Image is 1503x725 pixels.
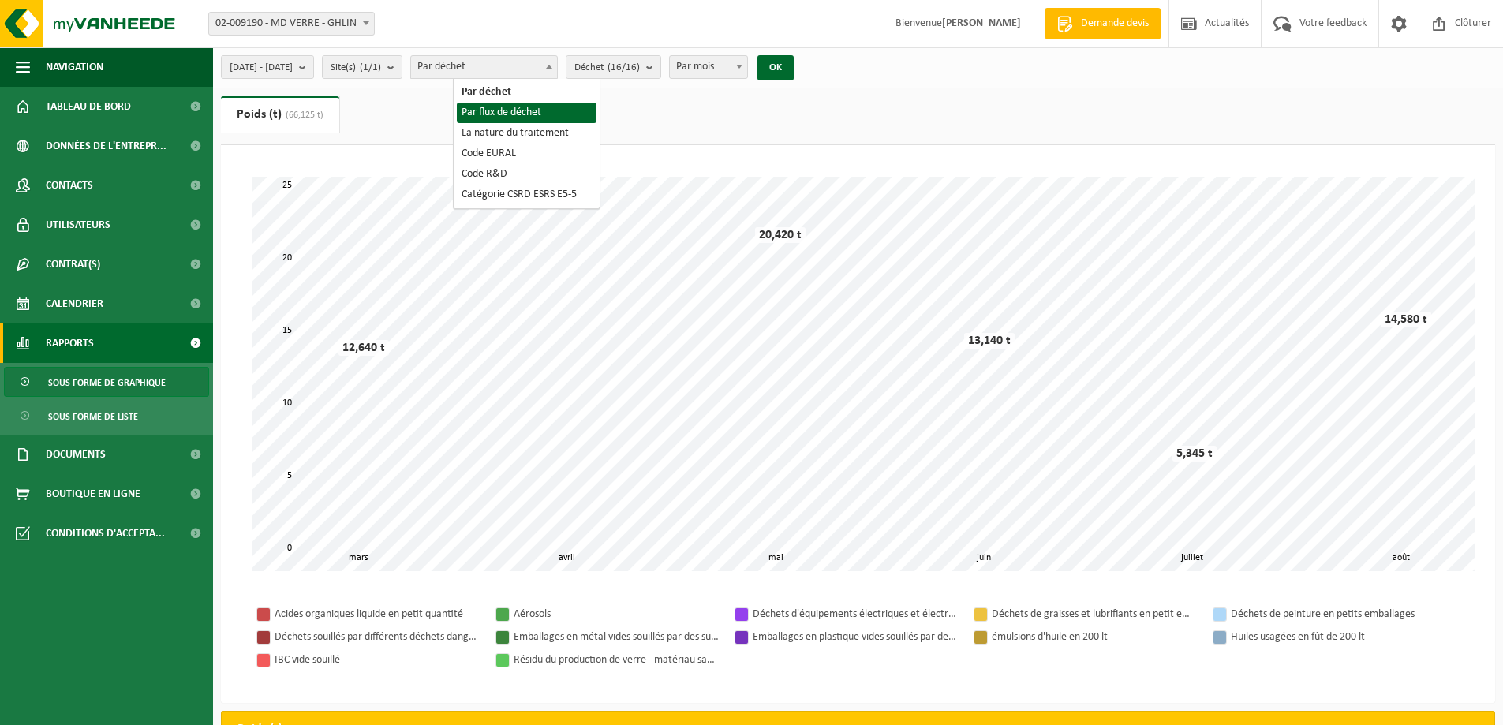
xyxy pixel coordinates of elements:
span: Par mois [669,55,748,79]
span: Déchet [574,56,640,80]
div: 14,580 t [1381,312,1431,327]
div: 5,345 t [1172,446,1217,462]
div: Déchets de peinture en petits emballages [1231,604,1436,624]
div: 20,420 t [755,227,806,243]
div: Acides organiques liquide en petit quantité [275,604,480,624]
a: Poids (t) [221,96,339,133]
count: (1/1) [360,62,381,73]
span: Par déchet [411,56,557,78]
span: Par mois [670,56,747,78]
button: Déchet(16/16) [566,55,661,79]
span: 02-009190 - MD VERRE - GHLIN [209,13,374,35]
li: Par flux de déchet [457,103,596,123]
div: 13,140 t [964,333,1015,349]
button: Site(s)(1/1) [322,55,402,79]
span: Sous forme de liste [48,402,138,432]
div: Déchets souillés par différents déchets dangereux [275,627,480,647]
li: Code EURAL [457,144,596,164]
li: Code R&D [457,164,596,185]
li: La nature du traitement [457,123,596,144]
span: Navigation [46,47,103,87]
a: Sous forme de graphique [4,367,209,397]
div: Résidu du production de verre - matériau sableux contenant une quantité limitée de verre [514,650,719,670]
span: Données de l'entrepr... [46,126,166,166]
div: Huiles usagées en fût de 200 lt [1231,627,1436,647]
span: Utilisateurs [46,205,110,245]
div: Emballages en plastique vides souillés par des substances dangereuses [753,627,958,647]
div: Déchets d'équipements électriques et électroniques - Sans tubes cathodiques [753,604,958,624]
a: Demande devis [1045,8,1161,39]
div: Aérosols [514,604,719,624]
li: Catégorie CSRD ESRS E5-5 [457,185,596,205]
span: Par déchet [410,55,558,79]
div: 12,640 t [338,340,389,356]
span: Documents [46,435,106,474]
div: Emballages en métal vides souillés par des substances dangereuses [514,627,719,647]
span: Calendrier [46,284,103,323]
div: IBC vide souillé [275,650,480,670]
div: émulsions d'huile en 200 lt [992,627,1197,647]
span: 02-009190 - MD VERRE - GHLIN [208,12,375,36]
count: (16/16) [608,62,640,73]
span: Rapports [46,323,94,363]
span: (66,125 t) [282,110,323,120]
button: OK [757,55,794,80]
span: Contrat(s) [46,245,100,284]
span: Sous forme de graphique [48,368,166,398]
span: Tableau de bord [46,87,131,126]
span: Boutique en ligne [46,474,140,514]
span: Conditions d'accepta... [46,514,165,553]
span: Site(s) [331,56,381,80]
button: [DATE] - [DATE] [221,55,314,79]
strong: [PERSON_NAME] [942,17,1021,29]
span: Demande devis [1077,16,1153,32]
li: Par déchet [457,82,596,103]
span: Contacts [46,166,93,205]
div: Déchets de graisses et lubrifiants en petit emballage [992,604,1197,624]
span: [DATE] - [DATE] [230,56,293,80]
a: Sous forme de liste [4,401,209,431]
